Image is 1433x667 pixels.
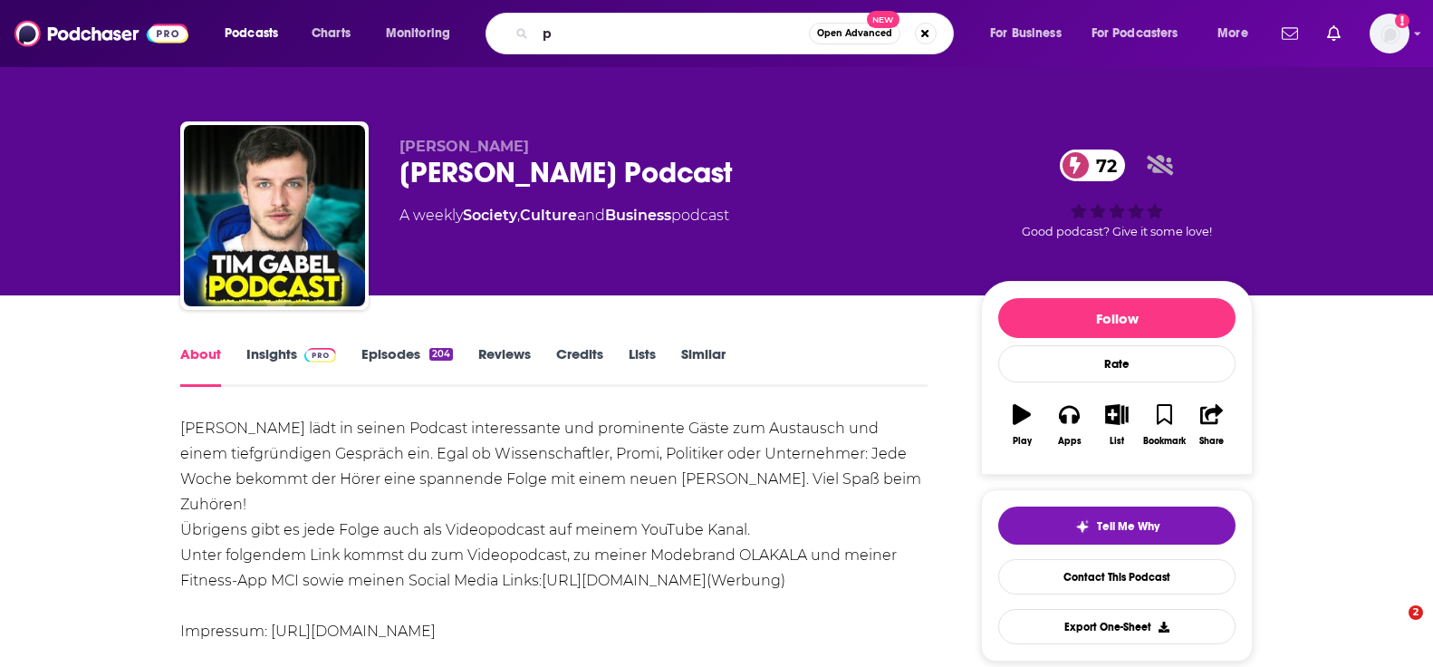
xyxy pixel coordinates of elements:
[478,345,531,387] a: Reviews
[1274,18,1305,49] a: Show notifications dropdown
[1370,14,1409,53] button: Show profile menu
[998,559,1236,594] a: Contact This Podcast
[542,572,707,589] a: [URL][DOMAIN_NAME]
[399,205,729,227] div: A weekly podcast
[1371,605,1415,649] iframe: Intercom live chat
[1093,392,1140,458] button: List
[998,392,1045,458] button: Play
[998,609,1236,644] button: Export One-Sheet
[184,125,365,306] img: Tim Gabel Podcast
[1078,150,1126,181] span: 72
[463,207,517,224] a: Society
[517,207,520,224] span: ,
[1045,392,1092,458] button: Apps
[1092,21,1178,46] span: For Podcasters
[1205,19,1271,48] button: open menu
[1060,150,1126,181] a: 72
[1370,14,1409,53] span: Logged in as lemya
[225,21,278,46] span: Podcasts
[1188,392,1236,458] button: Share
[246,345,336,387] a: InsightsPodchaser Pro
[1370,14,1409,53] img: User Profile
[180,345,221,387] a: About
[1143,436,1186,447] div: Bookmark
[1013,436,1032,447] div: Play
[867,11,899,28] span: New
[1395,14,1409,28] svg: Add a profile image
[1409,605,1423,620] span: 2
[312,21,351,46] span: Charts
[520,207,577,224] a: Culture
[577,207,605,224] span: and
[1022,225,1212,238] span: Good podcast? Give it some love!
[1217,21,1248,46] span: More
[1199,436,1224,447] div: Share
[1097,519,1159,534] span: Tell Me Why
[977,19,1084,48] button: open menu
[1080,19,1205,48] button: open menu
[998,345,1236,382] div: Rate
[361,345,453,387] a: Episodes204
[998,507,1236,545] button: tell me why sparkleTell Me Why
[681,345,726,387] a: Similar
[981,138,1253,250] div: 72Good podcast? Give it some love!
[605,207,671,224] a: Business
[386,21,450,46] span: Monitoring
[300,19,361,48] a: Charts
[1320,18,1348,49] a: Show notifications dropdown
[990,21,1062,46] span: For Business
[1058,436,1082,447] div: Apps
[373,19,474,48] button: open menu
[535,19,809,48] input: Search podcasts, credits, & more...
[212,19,302,48] button: open menu
[809,23,900,44] button: Open AdvancedNew
[399,138,529,155] span: [PERSON_NAME]
[629,345,656,387] a: Lists
[503,13,971,54] div: Search podcasts, credits, & more...
[817,29,892,38] span: Open Advanced
[1075,519,1090,534] img: tell me why sparkle
[429,348,453,361] div: 204
[14,16,188,51] img: Podchaser - Follow, Share and Rate Podcasts
[304,348,336,362] img: Podchaser Pro
[1110,436,1124,447] div: List
[1140,392,1188,458] button: Bookmark
[998,298,1236,338] button: Follow
[556,345,603,387] a: Credits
